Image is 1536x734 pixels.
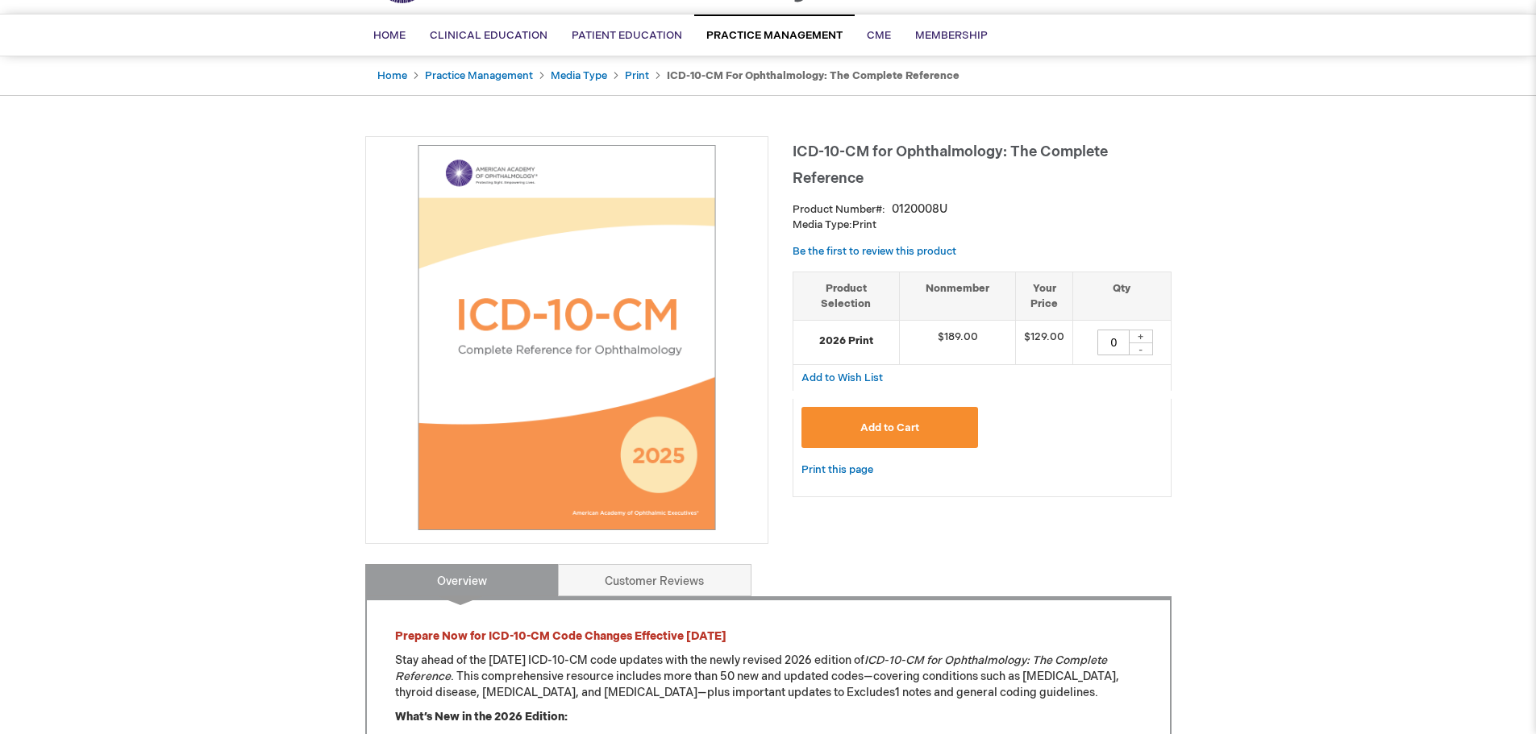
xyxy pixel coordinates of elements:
[572,29,682,42] span: Patient Education
[365,564,559,596] a: Overview
[667,69,959,82] strong: ICD-10-CM for Ophthalmology: The Complete Reference
[900,321,1016,365] td: $189.00
[430,29,547,42] span: Clinical Education
[793,218,1172,233] p: Print
[801,460,873,480] a: Print this page
[915,29,988,42] span: Membership
[793,203,885,216] strong: Product Number
[395,629,726,643] strong: Prepare Now for ICD-10-CM Code Changes Effective [DATE]
[892,201,947,218] div: 0120008U
[1129,330,1153,343] div: +
[1016,321,1073,365] td: $129.00
[1016,272,1073,320] th: Your Price
[425,69,533,82] a: Practice Management
[801,334,892,349] strong: 2026 Print
[558,564,751,596] a: Customer Reviews
[801,407,979,448] button: Add to Cart
[551,69,607,82] a: Media Type
[395,653,1107,683] em: ICD-10-CM for Ophthalmology: The Complete Reference
[793,218,852,231] strong: Media Type:
[395,710,568,724] strong: What’s New in the 2026 Edition:
[860,421,919,434] span: Add to Cart
[706,29,843,42] span: Practice Management
[374,145,760,530] img: ICD-10-CM for Ophthalmology: The Complete Reference
[867,29,891,42] span: CME
[1097,330,1130,355] input: Qty
[377,69,407,82] a: Home
[801,371,883,384] a: Add to Wish List
[1129,342,1153,355] div: -
[801,371,883,384] span: Add to Wish List
[395,653,1142,701] p: Stay ahead of the [DATE] ICD-10-CM code updates with the newly revised 2026 edition of . This com...
[373,29,406,42] span: Home
[900,272,1016,320] th: Nonmember
[793,245,956,258] a: Be the first to review this product
[793,143,1108,187] span: ICD-10-CM for Ophthalmology: The Complete Reference
[625,69,649,82] a: Print
[793,272,900,320] th: Product Selection
[1073,272,1171,320] th: Qty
